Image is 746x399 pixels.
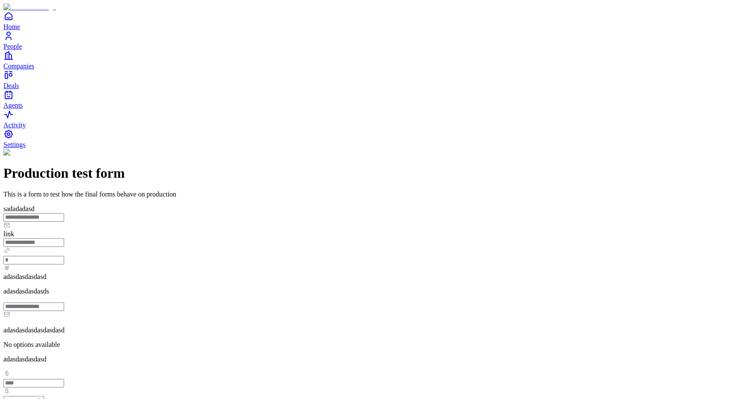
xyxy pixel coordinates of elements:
span: Agents [3,102,23,109]
span: Deals [3,82,19,89]
span: Companies [3,62,34,70]
span: Activity [3,121,26,129]
label: link [3,230,14,238]
img: Form Logo [3,149,41,156]
label: adasdasdasdasd [3,273,46,280]
a: Home [3,11,743,30]
a: Agents [3,90,743,109]
p: adasdasdasdasd [3,355,743,363]
p: adasdasdasdasds [3,288,743,295]
p: No options available [3,341,743,349]
h1: Production test form [3,165,743,181]
img: Item Brain Logo [3,3,56,11]
a: Settings [3,129,743,148]
p: adasdasdasdasdasdasd [3,326,743,334]
a: Activity [3,109,743,129]
a: Deals [3,70,743,89]
label: sadadadasd [3,205,35,212]
span: Settings [3,141,26,148]
span: People [3,43,22,50]
p: This is a form to test how the final forms behave on production [3,191,743,198]
a: Companies [3,50,743,70]
span: Home [3,23,20,30]
a: People [3,31,743,50]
